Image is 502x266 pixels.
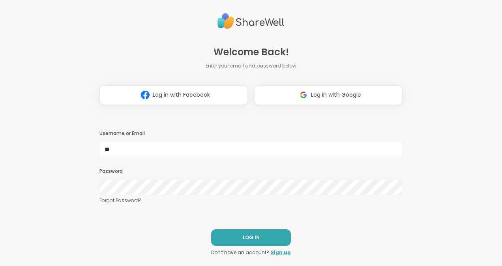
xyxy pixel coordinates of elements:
img: ShareWell Logo [217,10,285,32]
span: Welcome Back! [214,45,289,59]
button: Log in with Google [254,85,403,105]
a: Sign up [271,249,291,256]
span: Don't have an account? [211,249,269,256]
img: ShareWell Logomark [296,88,311,102]
h3: Username or Email [99,130,403,137]
span: Enter your email and password below [206,62,296,69]
a: Forgot Password? [99,197,403,204]
button: LOG IN [211,229,291,246]
h3: Password [99,168,403,175]
img: ShareWell Logomark [138,88,153,102]
button: Log in with Facebook [99,85,248,105]
span: LOG IN [243,234,260,241]
span: Log in with Facebook [153,91,210,99]
span: Log in with Google [311,91,361,99]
